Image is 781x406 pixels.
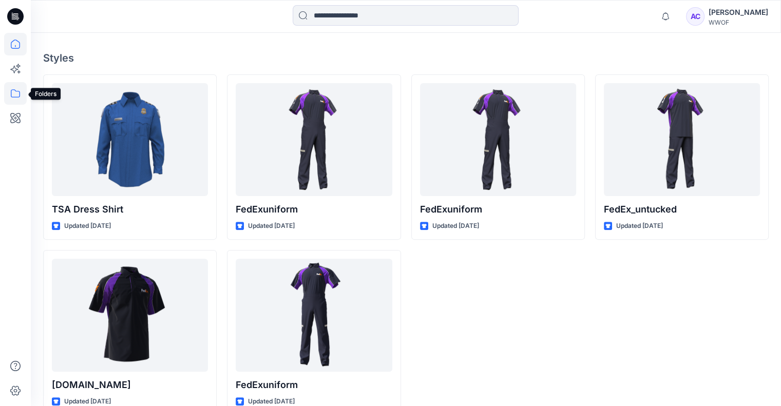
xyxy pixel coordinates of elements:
[420,202,576,217] p: FedExuniform
[64,221,111,231] p: Updated [DATE]
[432,221,479,231] p: Updated [DATE]
[52,378,208,392] p: [DOMAIN_NAME]
[43,52,769,64] h4: Styles
[236,378,392,392] p: FedExuniform
[604,83,760,196] a: FedEx_untucked
[236,83,392,196] a: FedExuniform
[709,6,768,18] div: [PERSON_NAME]
[236,202,392,217] p: FedExuniform
[248,221,295,231] p: Updated [DATE]
[52,259,208,372] a: FD5264.tt
[420,83,576,196] a: FedExuniform
[709,18,768,26] div: WWOF
[686,7,704,26] div: AC
[604,202,760,217] p: FedEx_untucked
[52,83,208,196] a: TSA Dress Shirt
[616,221,663,231] p: Updated [DATE]
[52,202,208,217] p: TSA Dress Shirt
[236,259,392,372] a: FedExuniform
